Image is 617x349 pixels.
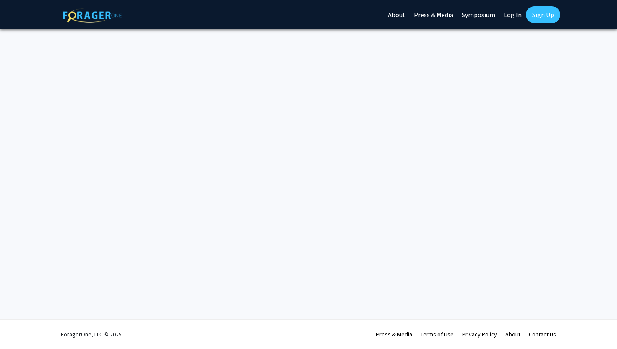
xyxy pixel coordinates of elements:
a: About [505,331,520,338]
a: Contact Us [529,331,556,338]
img: ForagerOne Logo [63,8,122,23]
a: Sign Up [526,6,560,23]
div: ForagerOne, LLC © 2025 [61,320,122,349]
a: Terms of Use [421,331,454,338]
a: Privacy Policy [462,331,497,338]
a: Press & Media [376,331,412,338]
